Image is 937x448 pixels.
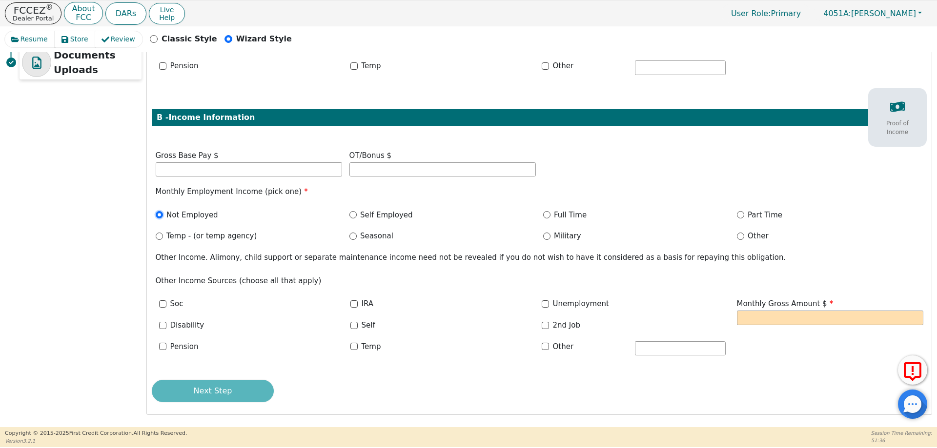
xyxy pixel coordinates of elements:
[72,14,95,21] p: FCC
[813,6,932,21] button: 4051A:[PERSON_NAME]
[156,151,219,160] span: Gross Base Pay $
[350,62,358,70] input: Y/N
[748,210,782,221] label: Part Time
[159,62,166,70] input: Y/N
[156,252,923,263] p: Other Income. Alimony, child support or separate maintenance income need not be revealed if you d...
[54,48,139,77] p: Documents Uploads
[20,45,142,79] div: Documents Uploads
[5,429,187,438] p: Copyright © 2015- 2025 First Credit Corporation.
[156,275,923,287] p: Other Income Sources (choose all that apply)
[876,119,919,136] p: Proof of Income
[105,2,146,25] button: DARs
[170,320,204,331] label: Disability
[542,300,549,308] input: Y/N
[737,299,834,308] span: Monthly Gross Amount $
[149,3,185,24] button: LiveHelp
[5,437,187,445] p: Version 3.2.1
[20,34,48,44] span: Resume
[362,341,381,352] label: Temp
[170,60,199,72] label: Pension
[159,322,166,329] input: Y/N
[156,186,923,197] p: Monthly Employment Income (pick one)
[360,231,393,242] label: Seasonal
[349,151,392,160] span: OT/Bonus $
[111,34,135,44] span: Review
[236,33,292,45] p: Wizard Style
[553,341,574,352] label: Other
[162,33,217,45] p: Classic Style
[721,4,811,23] a: User Role:Primary
[871,429,932,437] p: Session Time Remaining:
[731,9,771,18] span: User Role :
[72,5,95,13] p: About
[157,112,922,123] p: B - Income Information
[871,437,932,444] p: 51:36
[362,320,375,331] label: Self
[350,300,358,308] input: Y/N
[159,343,166,350] input: Y/N
[823,9,851,18] span: 4051A:
[542,322,549,329] input: Y/N
[13,5,54,15] p: FCCEZ
[55,31,96,47] button: Store
[159,14,175,21] span: Help
[170,298,183,310] label: Soc
[5,2,61,24] button: FCCEZ®Dealer Portal
[166,231,257,242] label: Temp - (or temp agency)
[898,355,927,385] button: Report Error to FCC
[362,60,381,72] label: Temp
[554,210,587,221] label: Full Time
[70,34,88,44] span: Store
[5,31,55,47] button: Resume
[553,320,580,331] label: 2nd Job
[159,6,175,14] span: Live
[159,300,166,308] input: Y/N
[13,15,54,21] p: Dealer Portal
[554,231,581,242] label: Military
[721,4,811,23] p: Primary
[360,210,413,221] label: Self Employed
[362,298,374,310] label: IRA
[553,60,574,72] label: Other
[748,231,769,242] label: Other
[350,322,358,329] input: Y/N
[46,3,53,12] sup: ®
[823,9,916,18] span: [PERSON_NAME]
[166,210,218,221] label: Not Employed
[133,430,187,436] span: All Rights Reserved.
[64,2,102,25] button: AboutFCC
[170,341,199,352] label: Pension
[553,298,609,310] label: Unemployment
[95,31,143,47] button: Review
[350,343,358,350] input: Y/N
